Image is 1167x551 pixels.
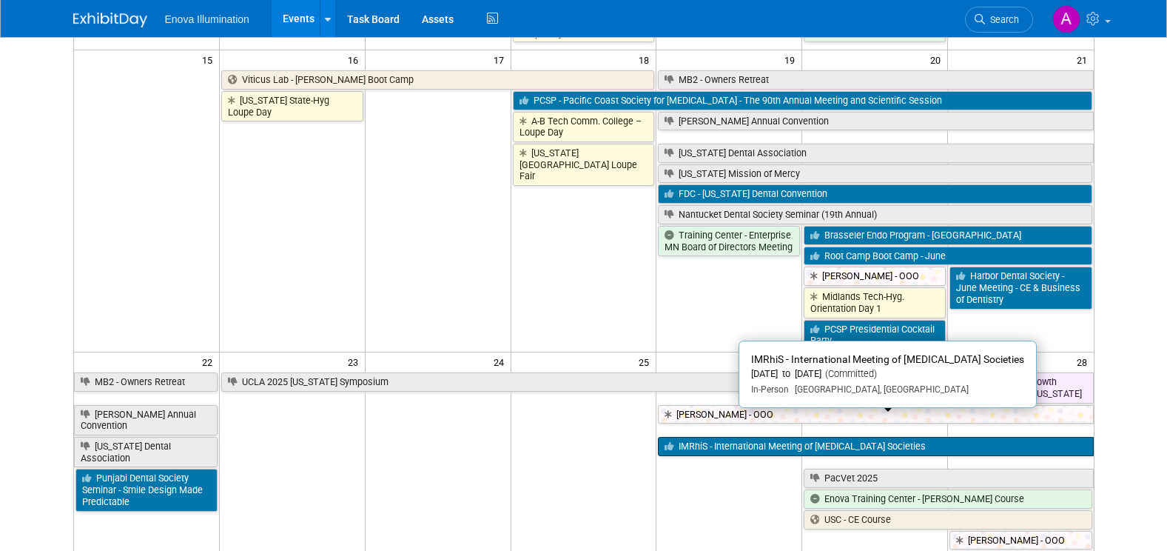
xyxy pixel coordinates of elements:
[1075,353,1094,371] span: 28
[201,50,219,69] span: 15
[346,353,365,371] span: 23
[658,405,1093,424] a: [PERSON_NAME] - OOO
[658,226,800,256] a: Training Center - Enterprise MN Board of Directors Meeting
[751,368,1024,381] div: [DATE] to [DATE]
[637,353,656,371] span: 25
[73,13,147,27] img: ExhibitDay
[1075,50,1094,69] span: 21
[658,437,1093,456] a: IMRhiS - International Meeting of [MEDICAL_DATA] Societies
[751,384,789,395] span: In-Person
[985,14,1019,25] span: Search
[74,373,218,392] a: MB2 - Owners Retreat
[804,247,1092,266] a: Root Camp Boot Camp - June
[492,353,511,371] span: 24
[637,50,656,69] span: 18
[74,437,218,467] a: [US_STATE] Dental Association
[821,368,877,379] span: (Committed)
[74,405,218,435] a: [PERSON_NAME] Annual Convention
[783,50,801,69] span: 19
[804,267,946,286] a: [PERSON_NAME] - OOO
[492,50,511,69] span: 17
[221,91,363,121] a: [US_STATE] State-Hyg Loupe Day
[804,287,946,318] a: Midlands Tech-Hyg. Orientation Day 1
[658,184,1092,204] a: FDC - [US_STATE] Dental Convention
[658,205,1092,224] a: Nantucket Dental Society Seminar (19th Annual)
[929,50,947,69] span: 20
[658,112,1093,131] a: [PERSON_NAME] Annual Convention
[221,70,655,90] a: Viticus Lab - [PERSON_NAME] Boot Camp
[165,13,249,25] span: Enova Illumination
[965,7,1033,33] a: Search
[1052,5,1080,33] img: Andrea Miller
[201,353,219,371] span: 22
[513,144,655,186] a: [US_STATE] [GEOGRAPHIC_DATA] Loupe Fair
[949,531,1092,550] a: [PERSON_NAME] - OOO
[658,70,1093,90] a: MB2 - Owners Retreat
[804,226,1092,245] a: Brasseler Endo Program - [GEOGRAPHIC_DATA]
[804,469,1093,488] a: PacVet 2025
[804,490,1092,509] a: Enova Training Center - [PERSON_NAME] Course
[751,353,1024,365] span: IMRhiS - International Meeting of [MEDICAL_DATA] Societies
[804,320,946,350] a: PCSP Presidential Cocktail Party
[346,50,365,69] span: 16
[75,469,218,511] a: Punjabi Dental Society Seminar - Smile Design Made Predictable
[513,91,1092,110] a: PCSP - Pacific Coast Society for [MEDICAL_DATA] - The 90th Annual Meeting and Scientific Session
[789,384,969,395] span: [GEOGRAPHIC_DATA], [GEOGRAPHIC_DATA]
[949,267,1092,309] a: Harbor Dental Society - June Meeting - CE & Business of Dentistry
[658,164,1092,184] a: [US_STATE] Mission of Mercy
[804,510,1092,530] a: USC - CE Course
[658,144,1093,163] a: [US_STATE] Dental Association
[221,373,946,392] a: UCLA 2025 [US_STATE] Symposium
[513,112,655,142] a: A-B Tech Comm. College – Loupe Day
